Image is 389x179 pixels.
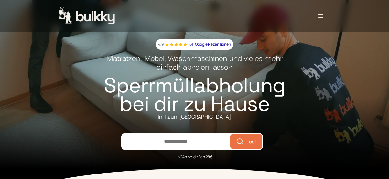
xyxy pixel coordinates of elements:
h1: Sperrmüllabholung bei dir zu Hause [102,76,288,113]
span: Los! [246,139,256,144]
p: Google Rezensionen [195,41,231,48]
h2: Matratzen, Möbel, Waschmaschinen und vieles mehr einfach abholen lassen [106,55,282,76]
button: Los! [231,135,261,148]
div: In 24h bei dir / ab 28€ [177,150,212,161]
div: menu [311,6,330,26]
p: 4,9 [158,41,164,48]
a: home [59,7,116,26]
div: Im Raum [GEOGRAPHIC_DATA] [158,113,231,120]
p: 61 [189,41,193,48]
